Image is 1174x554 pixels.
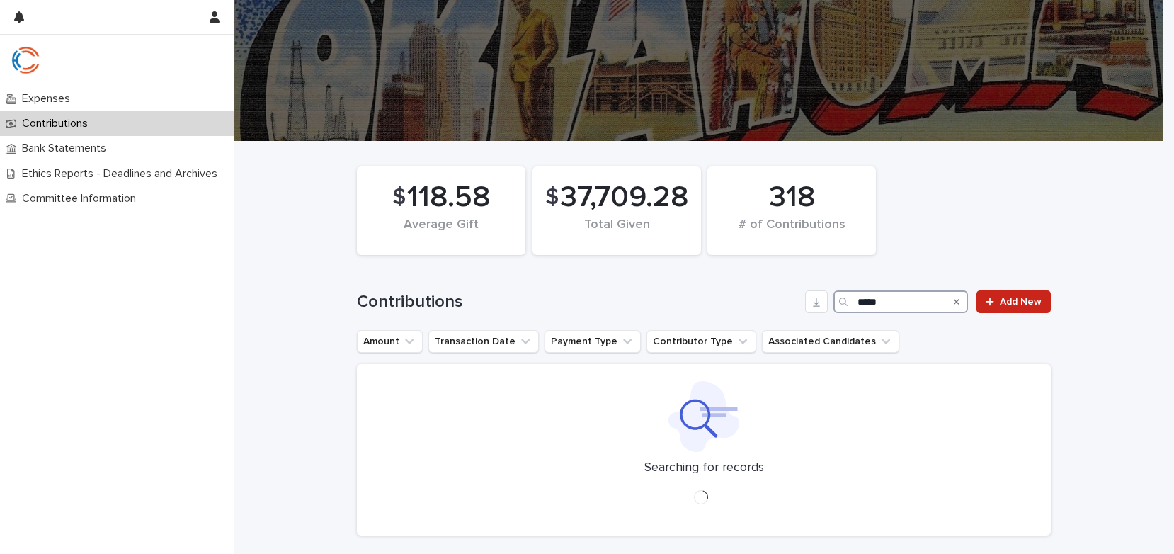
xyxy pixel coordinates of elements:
div: Average Gift [381,217,501,247]
input: Search [833,290,968,313]
span: Add New [1000,297,1042,307]
button: Associated Candidates [762,330,899,353]
button: Payment Type [545,330,641,353]
div: # of Contributions [731,217,852,247]
button: Transaction Date [428,330,539,353]
div: Total Given [557,217,677,247]
h1: Contributions [357,292,799,312]
span: $ [545,184,559,211]
span: 118.58 [407,180,490,215]
p: Bank Statements [16,142,118,155]
button: Amount [357,330,423,353]
a: Add New [976,290,1051,313]
p: Expenses [16,92,81,106]
button: Contributor Type [646,330,756,353]
span: 37,709.28 [560,180,688,215]
span: $ [392,184,406,211]
img: qJrBEDQOT26p5MY9181R [11,46,40,74]
p: Ethics Reports - Deadlines and Archives [16,167,229,181]
p: Contributions [16,117,99,130]
p: Committee Information [16,192,147,205]
div: 318 [731,180,852,215]
p: Searching for records [644,460,764,476]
